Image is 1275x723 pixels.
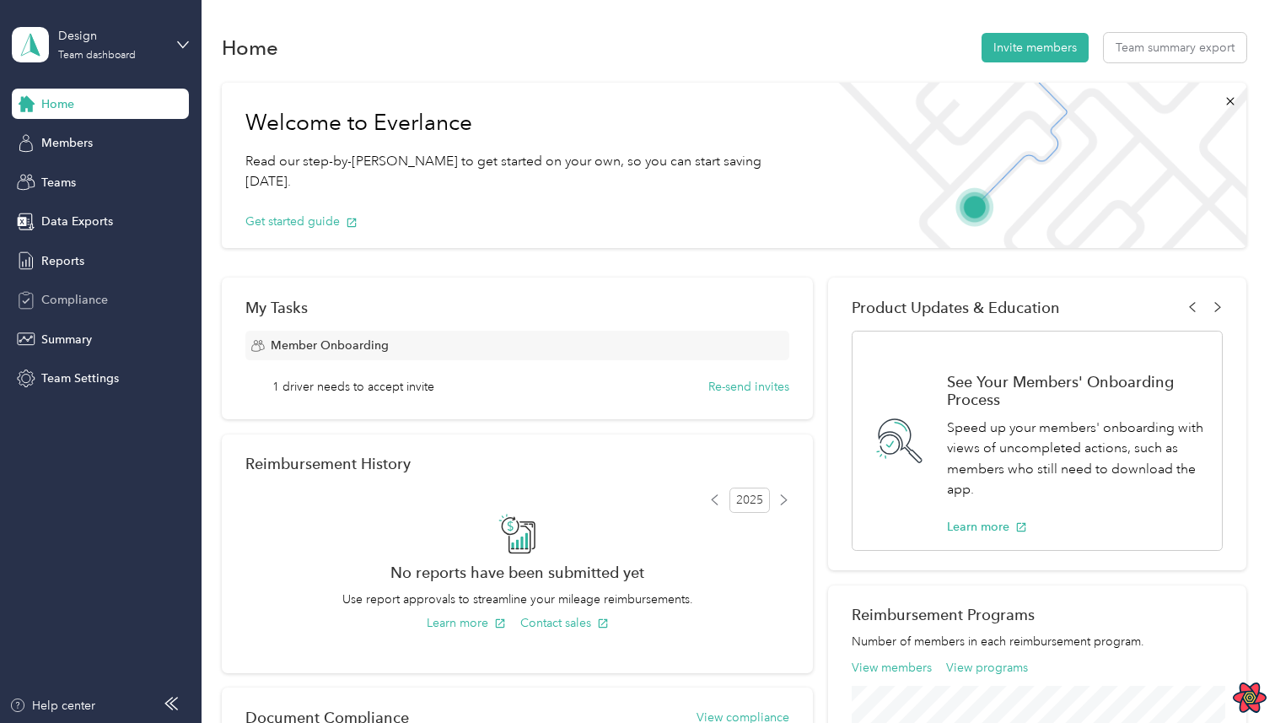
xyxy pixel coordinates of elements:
button: View members [852,659,932,677]
h1: Welcome to Everlance [245,110,799,137]
button: Help center [9,697,95,715]
span: Compliance [41,291,108,309]
button: Contact sales [520,614,609,632]
span: Teams [41,174,76,192]
button: Re-send invites [708,378,789,396]
div: Design [58,27,164,45]
button: Open React Query Devtools [1233,681,1267,715]
h1: See Your Members' Onboarding Process [947,373,1204,408]
p: Number of members in each reimbursement program. [852,633,1223,650]
button: Get started guide [245,213,358,230]
iframe: Everlance-gr Chat Button Frame [1181,629,1275,723]
button: Learn more [947,518,1027,536]
h2: Reimbursement Programs [852,606,1223,623]
span: Member Onboarding [271,337,389,354]
h2: No reports have been submitted yet [245,564,789,581]
h1: Home [222,39,278,57]
span: Members [41,134,93,152]
h2: Reimbursement History [245,455,411,472]
p: Use report approvals to streamline your mileage reimbursements. [245,591,789,608]
button: Team summary export [1104,33,1246,62]
img: Welcome to everlance [822,83,1245,248]
button: Invite members [982,33,1089,62]
span: 1 driver needs to accept invite [272,378,434,396]
span: Product Updates & Education [852,299,1060,316]
button: Learn more [427,614,506,632]
div: My Tasks [245,299,789,316]
span: Data Exports [41,213,113,230]
span: 2025 [729,488,770,513]
span: Team Settings [41,370,119,387]
p: Read our step-by-[PERSON_NAME] to get started on your own, so you can start saving [DATE]. [245,151,799,192]
span: Reports [41,252,84,270]
div: Team dashboard [58,51,136,61]
span: Home [41,95,74,113]
button: View programs [946,659,1028,677]
p: Speed up your members' onboarding with views of uncompleted actions, such as members who still ne... [947,418,1204,500]
span: Summary [41,331,92,348]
